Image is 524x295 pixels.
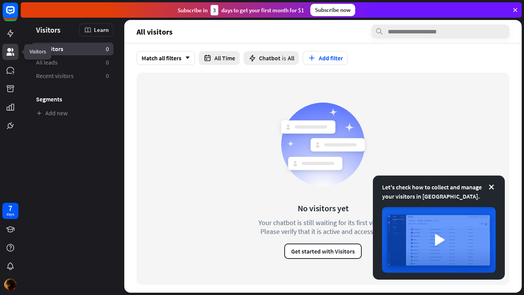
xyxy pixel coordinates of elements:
[310,4,355,16] div: Subscribe now
[382,182,496,201] div: Let's check how to collect and manage your visitors in [GEOGRAPHIC_DATA].
[137,51,195,65] div: Match all filters
[36,58,58,66] span: All leads
[181,56,190,60] i: arrow_down
[199,51,240,65] button: All Time
[244,218,402,236] div: Your chatbot is still waiting for its first visitor. Please verify that it is active and accessible.
[259,54,280,62] span: Chatbot
[288,54,294,62] span: All
[106,58,109,66] aside: 0
[94,26,109,33] span: Learn
[6,3,29,26] button: Open LiveChat chat widget
[36,72,74,80] span: Recent visitors
[31,95,114,103] h3: Segments
[8,205,12,212] div: 7
[211,5,218,15] div: 3
[2,203,18,219] a: 7 days
[178,5,304,15] div: Subscribe in days to get your first month for $1
[382,207,496,273] img: image
[303,51,348,65] button: Add filter
[106,72,109,80] aside: 0
[137,27,173,36] span: All visitors
[36,45,63,53] span: All visitors
[36,25,61,34] span: Visitors
[282,54,286,62] span: is
[106,45,109,53] aside: 0
[31,70,114,82] a: Recent visitors 0
[298,203,349,214] div: No visitors yet
[284,244,362,259] button: Get started with Visitors
[31,56,114,69] a: All leads 0
[31,107,114,119] a: Add new
[7,212,14,217] div: days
